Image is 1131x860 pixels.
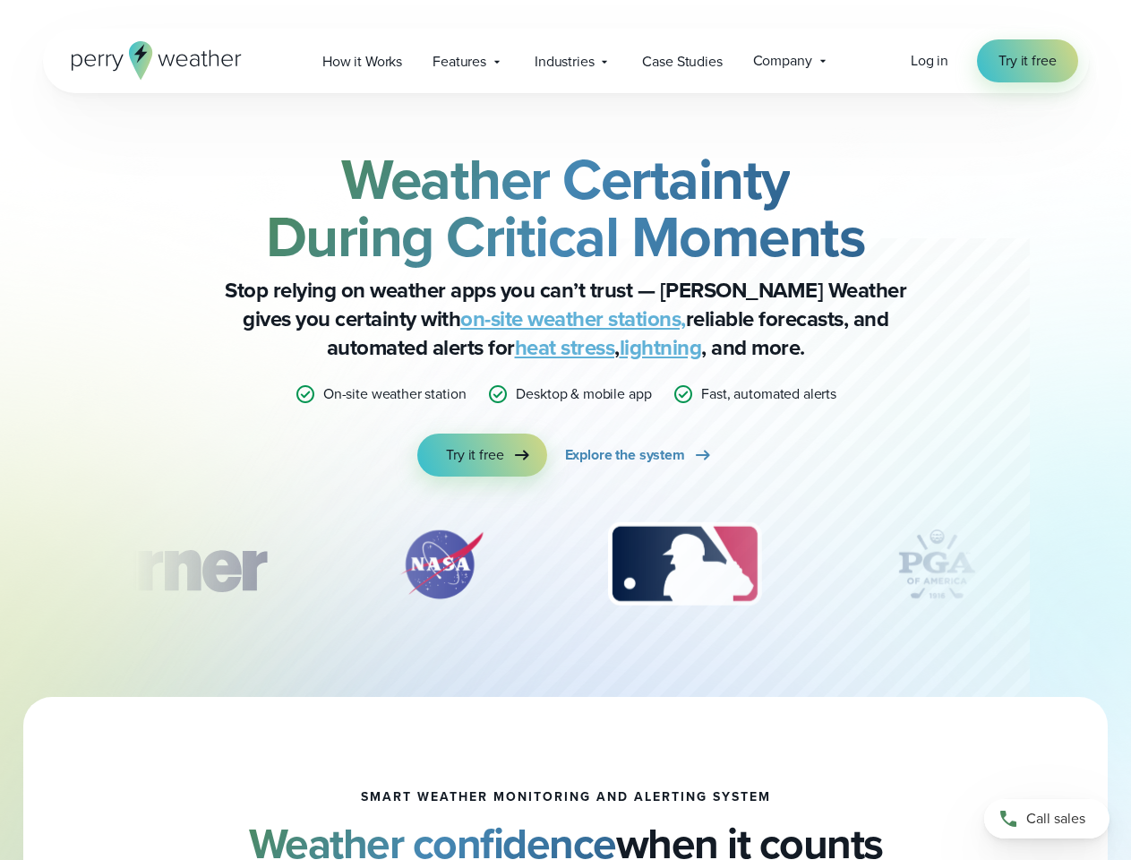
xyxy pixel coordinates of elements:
[361,790,771,804] h1: smart weather monitoring and alerting system
[379,520,504,609] img: NASA.svg
[307,43,417,80] a: How it Works
[620,331,702,364] a: lightning
[1026,808,1085,830] span: Call sales
[38,520,292,609] img: Turner-Construction_1.svg
[460,303,686,335] a: on-site weather stations,
[535,51,594,73] span: Industries
[38,520,292,609] div: 1 of 12
[379,520,504,609] div: 2 of 12
[753,50,812,72] span: Company
[998,50,1056,72] span: Try it free
[984,799,1110,838] a: Call sales
[515,331,615,364] a: heat stress
[565,444,685,466] span: Explore the system
[322,51,402,73] span: How it Works
[590,520,779,609] div: 3 of 12
[977,39,1077,82] a: Try it free
[433,51,486,73] span: Features
[865,520,1008,609] div: 4 of 12
[208,276,924,362] p: Stop relying on weather apps you can’t trust — [PERSON_NAME] Weather gives you certainty with rel...
[133,520,999,618] div: slideshow
[565,434,714,477] a: Explore the system
[701,383,836,405] p: Fast, automated alerts
[865,520,1008,609] img: PGA.svg
[266,137,866,279] strong: Weather Certainty During Critical Moments
[911,50,948,71] span: Log in
[516,383,651,405] p: Desktop & mobile app
[323,383,467,405] p: On-site weather station
[627,43,737,80] a: Case Studies
[417,434,546,477] a: Try it free
[911,50,948,72] a: Log in
[446,444,503,466] span: Try it free
[590,520,779,609] img: MLB.svg
[642,51,722,73] span: Case Studies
